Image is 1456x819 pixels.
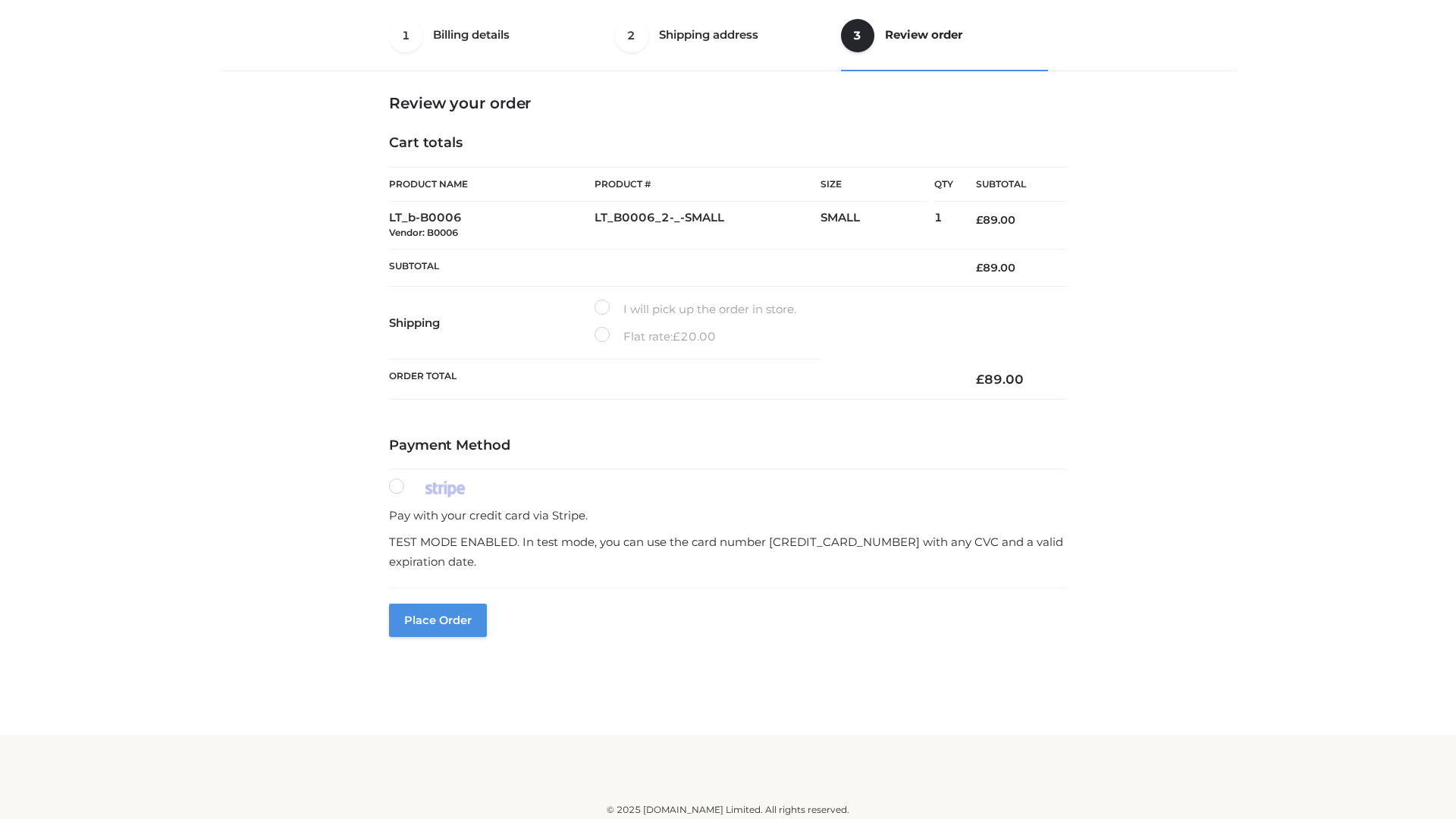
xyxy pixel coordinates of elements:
bdi: 89.00 [976,372,1024,387]
bdi: 89.00 [976,213,1015,227]
p: TEST MODE ENABLED. In test mode, you can use the card number [CREDIT_CARD_NUMBER] with any CVC an... [389,532,1067,571]
th: Qty [934,167,953,202]
p: Pay with your credit card via Stripe. [389,506,1067,526]
span: £ [976,372,984,387]
th: Size [821,168,927,202]
label: I will pick up the order in store. [595,300,796,319]
bdi: 89.00 [976,261,1015,275]
th: Subtotal [389,249,953,286]
td: SMALL [821,202,934,249]
div: © 2025 [DOMAIN_NAME] Limited. All rights reserved. [225,802,1231,817]
td: LT_B0006_2-_-SMALL [595,202,821,249]
h3: Review your order [389,94,1067,112]
h4: Payment Method [389,438,1067,454]
th: Product # [595,167,821,202]
th: Product Name [389,167,595,202]
button: Place order [389,604,487,637]
span: £ [673,329,680,344]
td: LT_b-B0006 [389,202,595,249]
th: Order Total [389,359,953,400]
h4: Cart totals [389,135,1067,152]
th: Subtotal [953,168,1067,202]
bdi: 20.00 [673,329,716,344]
span: £ [976,213,983,227]
span: £ [976,261,983,275]
th: Shipping [389,287,595,359]
small: Vendor: B0006 [389,227,458,238]
td: 1 [934,202,953,249]
label: Flat rate: [595,327,716,347]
